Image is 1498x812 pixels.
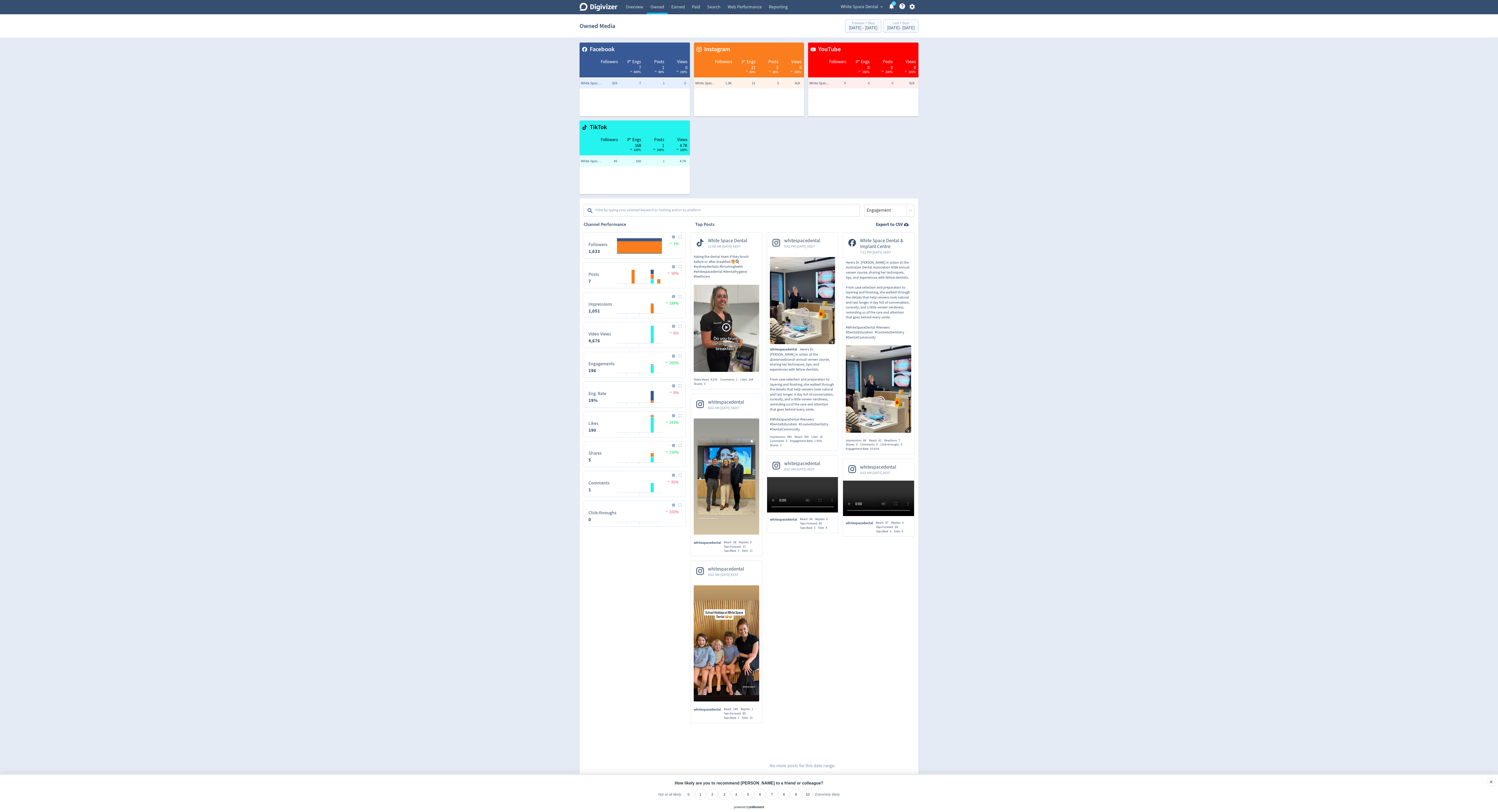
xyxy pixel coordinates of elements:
[678,384,682,387] img: Placeholder
[678,444,682,447] img: Placeholder
[664,509,679,515] span: 100%
[846,438,869,443] div: Impressions
[876,521,891,525] div: Reach
[744,70,755,74] span: 48%
[588,331,611,337] dt: Video Views
[894,529,906,534] div: Exits
[658,792,681,801] label: Not at all likely
[668,331,679,336] span: 6%
[767,233,838,448] a: whitespacedental9:42 PM [DATE] AEDTHere’s Dr. Laura in action at the @adanswbranch annual veneer ...
[752,707,753,711] span: 1
[636,524,643,527] text: 05/10
[664,509,669,513] img: negative-performance.svg
[623,524,630,527] text: 03/10
[820,435,823,439] span: 19
[642,78,666,88] td: 1
[669,143,687,147] div: 4.7K
[895,525,898,529] span: 64
[845,20,881,32] button: Previous 7 Days[DATE] - [DATE]
[876,221,903,228] strong: Export to CSV
[770,347,835,432] p: Here’s Dr. [PERSON_NAME] in action at the @adanswbranch annual veneer course, sharing her techniq...
[623,65,641,69] div: 7
[664,420,669,424] img: positive-performance.svg
[860,238,909,250] span: White Space Dental & Implant Centre
[623,143,641,147] div: 168
[839,3,884,11] button: White Space Dental
[636,435,643,438] text: 05/10
[664,420,679,425] span: 193%
[784,244,820,249] span: 9:42 PM [DATE] AEDT
[695,789,706,800] li: 1
[588,272,599,277] dt: Posts
[694,707,724,712] span: whitespacedental
[636,345,643,349] text: 05/10
[738,716,739,720] span: 1
[770,443,784,448] div: Shares
[595,156,619,166] td: 45
[668,390,673,394] img: negative-performance.svg
[847,78,871,88] td: 0
[826,517,828,521] span: 0
[636,315,643,319] text: 05/10
[587,45,615,54] span: Facebook
[636,464,643,468] text: 05/10
[664,301,679,306] span: 189%
[708,405,744,410] span: 8:02 AM [DATE] AEDT
[766,789,778,800] li: 7
[742,549,755,553] div: Exits
[653,70,664,74] span: 66%
[869,438,884,443] div: Reach
[742,716,755,720] div: Exits
[890,529,891,533] span: 6
[861,59,870,65] span: Engs
[720,377,740,382] div: Comments
[902,521,904,525] span: 0
[748,377,753,382] span: 164
[724,549,742,553] div: Taps Back
[581,81,601,86] span: White Space Dental & Implant Centre
[851,65,870,69] div: 0
[628,147,634,151] img: positive-performance-black.svg
[880,70,893,74] span: 100%
[780,78,804,88] td: N/A
[691,394,762,553] a: whitespacedental8:02 AM [DATE] AEDTwhitespacedentalReach58Replies0Taps Forward37Taps Back1Exits11
[628,70,641,74] span: 600%
[588,368,596,374] strong: 196
[802,789,813,800] li: 10
[891,521,906,525] div: Replies
[767,70,778,74] span: 44%
[649,375,656,378] text: 07/10
[649,315,656,319] text: 07/10
[860,470,896,475] span: 8:02 AM [DATE] AEST
[860,442,880,447] div: Comments
[856,442,858,446] span: 0
[652,147,657,151] img: positive-performance-black.svg
[708,566,744,572] span: whitespacedental
[843,459,914,534] a: whitespacedental8:02 AM [DATE] AESTwhitespacedentalReach97Replies0Taps Forward64Taps Back6Exits9
[580,120,690,194] table: customized table
[668,331,673,334] img: negative-performance.svg
[787,435,792,439] span: 985
[1487,778,1495,786] div: Close survey
[823,78,847,88] td: 9
[784,467,820,472] span: 8:02 AM [DATE] AEST
[711,377,717,382] span: 4,676
[786,439,787,443] span: 0
[750,549,753,553] span: 11
[770,517,800,522] span: whitespacedental
[580,18,615,34] h1: Owned Media
[588,480,610,486] dt: Comments
[678,354,682,358] img: Placeholder
[649,405,656,408] text: 07/10
[770,435,795,439] div: Impressions
[691,561,762,720] a: whitespacedental8:02 AM [DATE] AESTwhitespacedentalReach149Replies1Taps Forward89Taps Back1Exits15
[586,235,683,256] svg: Followers 0
[678,235,682,238] img: Placeholder
[880,69,885,73] img: negative-performance-white.svg
[878,438,881,442] span: 62
[750,716,753,720] span: 15
[789,69,794,73] img: negative-performance-white.svg
[741,707,756,711] div: Replies
[770,257,835,344] img: Here’s Dr. Laura in action at the @adanswbranch annual veneer course, sharing her techniques, tip...
[733,78,757,88] td: 21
